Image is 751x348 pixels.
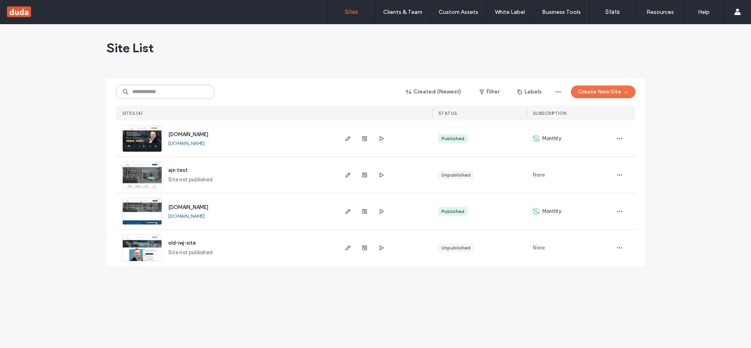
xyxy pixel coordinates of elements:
[106,40,154,56] span: Site List
[383,9,422,15] label: Clients & Team
[533,110,567,116] span: SUBSCRIPTION
[399,86,468,98] button: Created (Newest)
[168,249,213,257] span: Site not published
[533,171,545,179] span: None
[542,9,581,15] label: Business Tools
[510,86,549,98] button: Labels
[542,207,561,215] span: Monthly
[168,213,205,219] a: [DOMAIN_NAME]
[168,240,196,246] a: old-iwj-site
[441,208,464,215] div: Published
[168,176,213,184] span: Site not published
[542,135,561,143] span: Monthly
[345,8,358,15] label: Sites
[438,110,457,116] span: STATUS
[441,171,470,179] div: Unpublished
[495,9,525,15] label: White Label
[571,86,635,98] button: Create New Site
[439,9,478,15] label: Custom Assets
[122,110,143,116] span: SITES (4)
[698,9,710,15] label: Help
[168,140,205,146] a: [DOMAIN_NAME]
[605,8,620,15] label: Stats
[472,86,507,98] button: Filter
[168,131,208,137] a: [DOMAIN_NAME]
[168,167,188,173] a: ajx-test
[441,244,470,251] div: Unpublished
[168,204,208,210] a: [DOMAIN_NAME]
[533,244,545,252] span: None
[646,9,674,15] label: Resources
[441,135,464,142] div: Published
